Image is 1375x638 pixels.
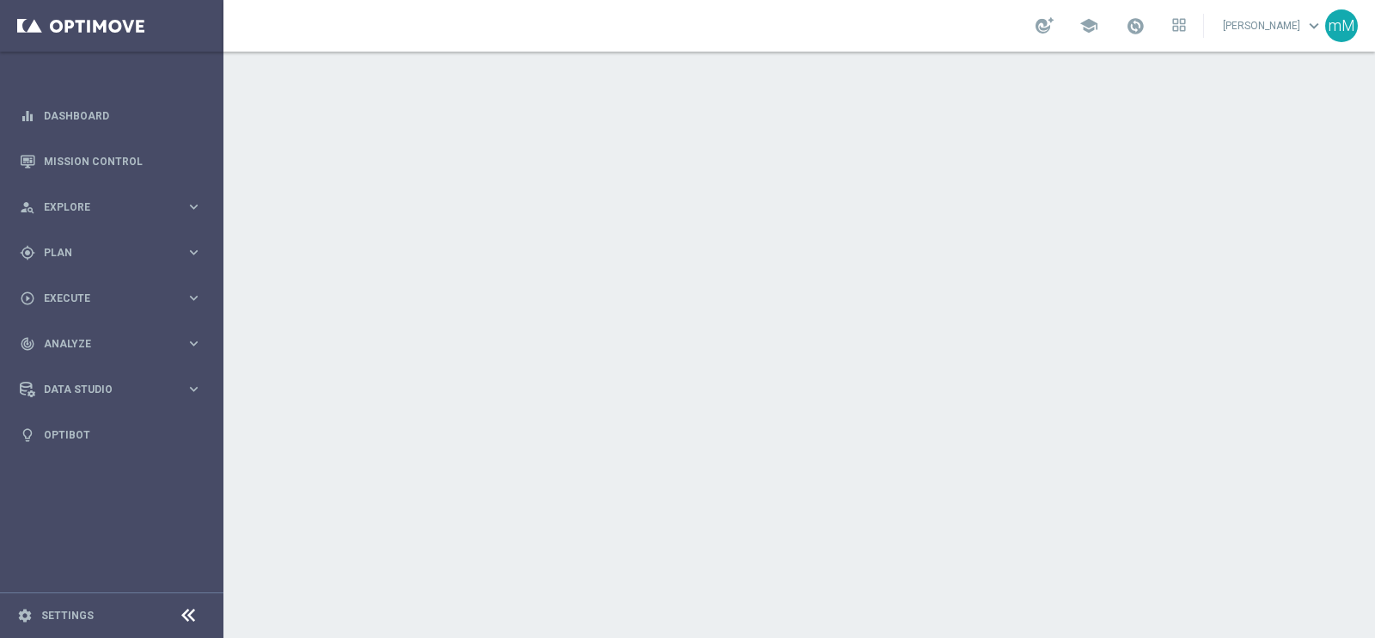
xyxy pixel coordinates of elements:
div: Explore [20,199,186,215]
button: equalizer Dashboard [19,109,203,123]
div: mM [1325,9,1358,42]
i: keyboard_arrow_right [186,381,202,397]
div: Analyze [20,336,186,352]
button: lightbulb Optibot [19,428,203,442]
div: Data Studio [20,382,186,397]
button: person_search Explore keyboard_arrow_right [19,200,203,214]
button: Mission Control [19,155,203,169]
div: Dashboard [20,93,202,138]
button: gps_fixed Plan keyboard_arrow_right [19,246,203,260]
a: Dashboard [44,93,202,138]
span: Analyze [44,339,186,349]
span: school [1079,16,1098,35]
i: equalizer [20,108,35,124]
div: Plan [20,245,186,261]
i: keyboard_arrow_right [186,244,202,261]
span: Data Studio [44,384,186,395]
div: Mission Control [20,138,202,184]
button: track_changes Analyze keyboard_arrow_right [19,337,203,351]
button: play_circle_outline Execute keyboard_arrow_right [19,291,203,305]
i: lightbulb [20,427,35,443]
a: [PERSON_NAME]keyboard_arrow_down [1221,13,1325,39]
span: Plan [44,248,186,258]
span: keyboard_arrow_down [1305,16,1323,35]
i: keyboard_arrow_right [186,335,202,352]
div: Optibot [20,412,202,457]
div: Execute [20,291,186,306]
button: Data Studio keyboard_arrow_right [19,383,203,396]
i: play_circle_outline [20,291,35,306]
a: Optibot [44,412,202,457]
span: Execute [44,293,186,304]
i: keyboard_arrow_right [186,199,202,215]
i: person_search [20,199,35,215]
span: Explore [44,202,186,212]
i: settings [17,608,33,623]
i: track_changes [20,336,35,352]
i: keyboard_arrow_right [186,290,202,306]
a: Mission Control [44,138,202,184]
a: Settings [41,610,94,621]
i: gps_fixed [20,245,35,261]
